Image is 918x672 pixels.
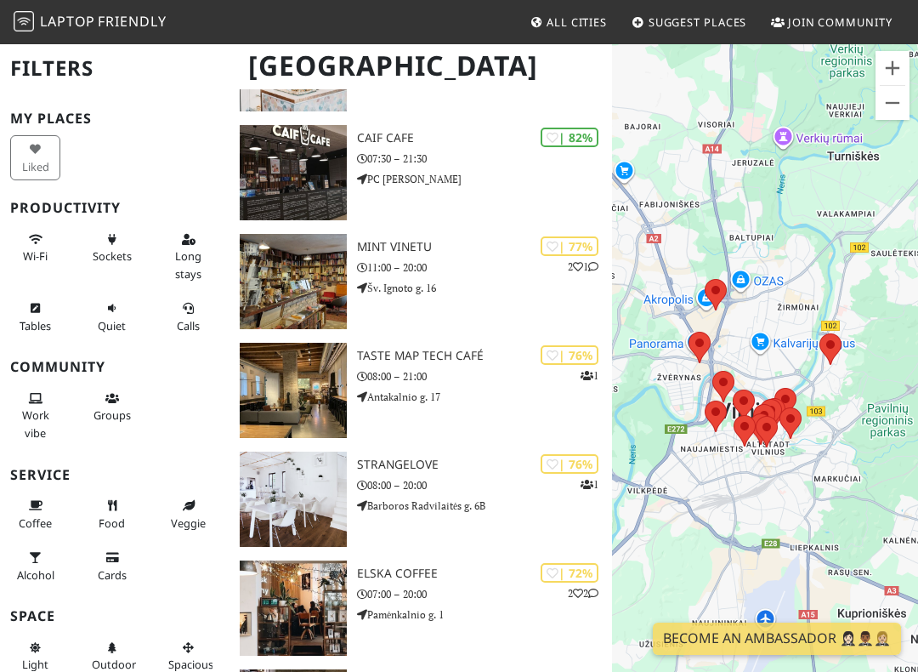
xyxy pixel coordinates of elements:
[163,294,213,339] button: Calls
[229,452,612,547] a: StrangeLove | 76% 1 StrangeLove 08:00 – 20:00 Barboros Radvilaitės g. 6B
[357,498,612,514] p: Barboros Radvilaitės g. 6B
[10,608,219,624] h3: Space
[357,607,612,623] p: Pamėnkalnio g. 1
[93,407,131,423] span: Group tables
[523,7,614,37] a: All Cities
[235,43,609,89] h1: [GEOGRAPHIC_DATA]
[357,151,612,167] p: 07:30 – 21:30
[40,12,95,31] span: Laptop
[357,240,612,254] h3: Mint Vinetu
[10,111,219,127] h3: My Places
[98,567,127,583] span: Credit cards
[92,657,136,672] span: Outdoor area
[10,492,60,537] button: Coffee
[357,389,612,405] p: Antakalnio g. 17
[229,125,612,220] a: Caif Cafe | 82% Caif Cafe 07:30 – 21:30 PC [PERSON_NAME]
[168,657,213,672] span: Spacious
[98,12,166,31] span: Friendly
[240,125,347,220] img: Caif Cafe
[10,544,60,589] button: Alcohol
[23,248,48,264] span: Stable Wi-Fi
[87,492,137,537] button: Food
[875,51,909,85] button: Vergrößern
[875,86,909,120] button: Verkleinern
[229,234,612,329] a: Mint Vinetu | 77% 21 Mint Vinetu 11:00 – 20:00 Šv. Ignoto g. 16
[649,14,747,30] span: Suggest Places
[87,384,137,430] button: Groups
[357,586,612,602] p: 07:00 – 20:00
[357,259,612,276] p: 11:00 – 20:00
[10,43,219,94] h2: Filters
[14,8,167,37] a: LaptopFriendly LaptopFriendly
[175,248,201,281] span: Long stays
[20,318,51,333] span: Work-friendly tables
[240,234,347,329] img: Mint Vinetu
[240,452,347,547] img: StrangeLove
[87,544,137,589] button: Cards
[357,368,612,384] p: 08:00 – 21:00
[541,454,598,474] div: | 76%
[568,585,598,601] p: 2 2
[764,7,899,37] a: Join Community
[22,657,48,672] span: Natural light
[788,14,892,30] span: Join Community
[10,467,219,483] h3: Service
[357,171,612,187] p: PC [PERSON_NAME]
[10,294,60,339] button: Tables
[357,131,612,145] h3: Caif Cafe
[541,345,598,365] div: | 76%
[357,280,612,296] p: Šv. Ignoto g. 16
[357,349,612,363] h3: Taste Map Tech Café
[541,128,598,147] div: | 82%
[99,515,125,531] span: Food
[98,318,126,333] span: Quiet
[547,14,607,30] span: All Cities
[581,476,598,493] p: 1
[240,343,347,438] img: Taste Map Tech Café
[240,561,347,656] img: Elska coffee
[10,225,60,271] button: Wi-Fi
[87,225,137,271] button: Sockets
[357,477,612,493] p: 08:00 – 20:00
[581,367,598,384] p: 1
[229,561,612,656] a: Elska coffee | 72% 22 Elska coffee 07:00 – 20:00 Pamėnkalnio g. 1
[171,515,206,531] span: Veggie
[10,359,219,375] h3: Community
[17,567,54,583] span: Alcohol
[87,294,137,339] button: Quiet
[163,492,213,537] button: Veggie
[19,515,52,531] span: Coffee
[163,225,213,288] button: Long stays
[625,7,754,37] a: Suggest Places
[10,384,60,447] button: Work vibe
[541,563,598,583] div: | 72%
[568,259,598,275] p: 2 1
[14,11,34,31] img: LaptopFriendly
[22,407,49,440] span: People working
[357,567,612,581] h3: Elska coffee
[229,343,612,438] a: Taste Map Tech Café | 76% 1 Taste Map Tech Café 08:00 – 21:00 Antakalnio g. 17
[357,458,612,472] h3: StrangeLove
[10,200,219,216] h3: Productivity
[177,318,200,333] span: Video/audio calls
[93,248,132,264] span: Power sockets
[541,236,598,256] div: | 77%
